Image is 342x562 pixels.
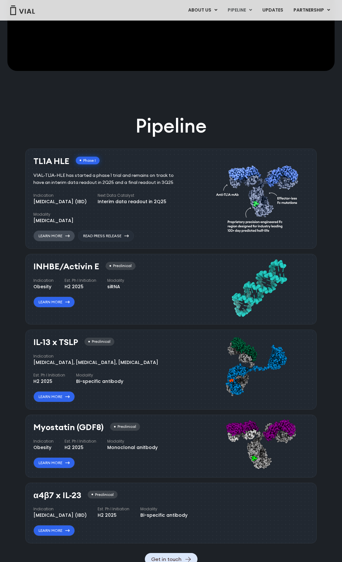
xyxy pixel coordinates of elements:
h3: α4β7 x IL-23 [33,491,81,500]
div: Interim data readout in 2Q25 [98,198,166,205]
h4: Est. Ph I Initiation [33,372,65,378]
h4: Modality [107,278,124,283]
a: Learn More [33,230,75,241]
h4: Indication [33,353,158,359]
div: Preclinical [106,262,136,270]
h4: Indication [33,438,54,444]
h4: Modality [76,372,123,378]
div: [MEDICAL_DATA] (IBD) [33,512,87,519]
h4: Est. Ph I Initiation [65,278,96,283]
div: Preclinical [88,491,118,499]
h3: TL1A HLE [33,157,69,166]
a: Learn More [33,391,75,402]
div: H2 2025 [65,283,96,290]
h3: Myostatin (GDF8) [33,423,104,432]
a: PARTNERSHIPMenu Toggle [288,5,335,16]
h3: INHBE/Activin E [33,262,99,271]
h4: Est. Ph I Initiation [65,438,96,444]
a: ABOUT USMenu Toggle [183,5,222,16]
a: PIPELINEMenu Toggle [223,5,257,16]
h4: Next Data Catalyst [98,193,166,198]
img: TL1A antibody diagram. [216,153,302,242]
a: Learn More [33,297,75,307]
div: [MEDICAL_DATA], [MEDICAL_DATA], [MEDICAL_DATA] [33,359,158,366]
div: Monoclonal anitbody [107,444,158,451]
div: Bi-specific antibody [76,378,123,385]
a: UPDATES [257,5,288,16]
div: Obesity [33,444,54,451]
a: Learn More [33,457,75,468]
a: Read Press Release [78,230,134,241]
div: Preclinical [110,423,140,431]
a: Learn More [33,525,75,536]
h4: Modality [140,506,188,512]
div: [MEDICAL_DATA] (IBD) [33,198,87,205]
div: H2 2025 [65,444,96,451]
h4: Modality [107,438,158,444]
div: siRNA [107,283,124,290]
div: [MEDICAL_DATA] [33,217,74,224]
h2: Pipeline [136,113,207,139]
div: VIAL-TL1A-HLE has started a phase 1 trial and remains on track to have an interim data readout in... [33,172,183,186]
img: Vial Logo [10,5,35,15]
h4: Indication [33,278,54,283]
div: H2 2025 [33,378,65,385]
div: Phase I [76,157,100,165]
div: Obesity [33,283,54,290]
h4: Est. Ph I Initiation [98,506,129,512]
h4: Indication [33,506,87,512]
div: H2 2025 [98,512,129,519]
h4: Indication [33,193,87,198]
h3: IL-13 x TSLP [33,338,78,347]
h4: Modality [33,212,74,217]
div: Preclinical [84,338,114,346]
div: Bi-specific antibody [140,512,188,519]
